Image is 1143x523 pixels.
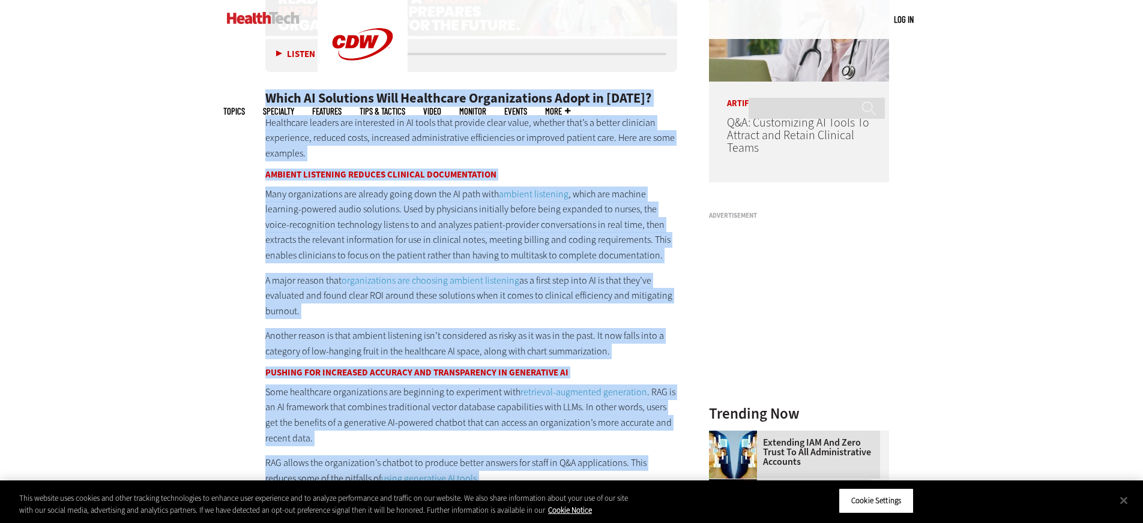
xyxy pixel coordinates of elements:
[263,107,294,116] span: Specialty
[223,107,245,116] span: Topics
[265,368,677,377] h3: Pushing for Increased Accuracy and Transparency in Generative AI
[265,187,677,263] p: Many organizations are already going down the AI path with , which are machine learning-powered a...
[499,188,568,200] a: ambient listening
[423,107,441,116] a: Video
[265,384,677,446] p: Some healthcare organizations are beginning to experiment with . RAG is an AI framework that comb...
[1111,487,1137,513] button: Close
[709,431,757,479] img: abstract image of woman with pixelated face
[709,224,889,374] iframe: advertisement
[227,12,300,24] img: Home
[19,492,629,516] div: This website uses cookies and other tracking technologies to enhance user experience and to analy...
[709,431,763,440] a: abstract image of woman with pixelated face
[312,107,342,116] a: Features
[459,107,486,116] a: MonITor
[545,107,570,116] span: More
[265,170,677,179] h3: Ambient Listening Reduces Clinical Documentation
[265,328,677,359] p: Another reason is that ambient listening isn’t considered as risky as it was in the past. It now ...
[265,115,677,161] p: Healthcare leaders are interested in AI tools that provide clear value, whether that’s a better c...
[265,273,677,319] p: A major reason that as a first step into AI is that they’ve evaluated and found clear ROI around ...
[709,82,889,108] p: Artificial Intelligence
[727,115,869,156] a: Q&A: Customizing AI Tools To Attract and Retain Clinical Teams
[520,386,647,398] a: retrieval-augmented generation
[709,406,889,421] h3: Trending Now
[548,505,592,515] a: More information about your privacy
[839,488,914,513] button: Cookie Settings
[318,79,408,92] a: CDW
[342,274,519,287] a: organizations are choosing ambient listening
[360,107,405,116] a: Tips & Tactics
[265,455,677,486] p: RAG allows the organization’s chatbot to produce better answers for staff in Q&A applications. Th...
[894,14,914,25] a: Log in
[381,472,477,485] a: using generative AI tools
[504,107,527,116] a: Events
[709,438,882,467] a: Extending IAM and Zero Trust to All Administrative Accounts
[709,212,889,219] h3: Advertisement
[894,13,914,26] div: User menu
[709,479,763,489] a: business leaders shake hands in conference room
